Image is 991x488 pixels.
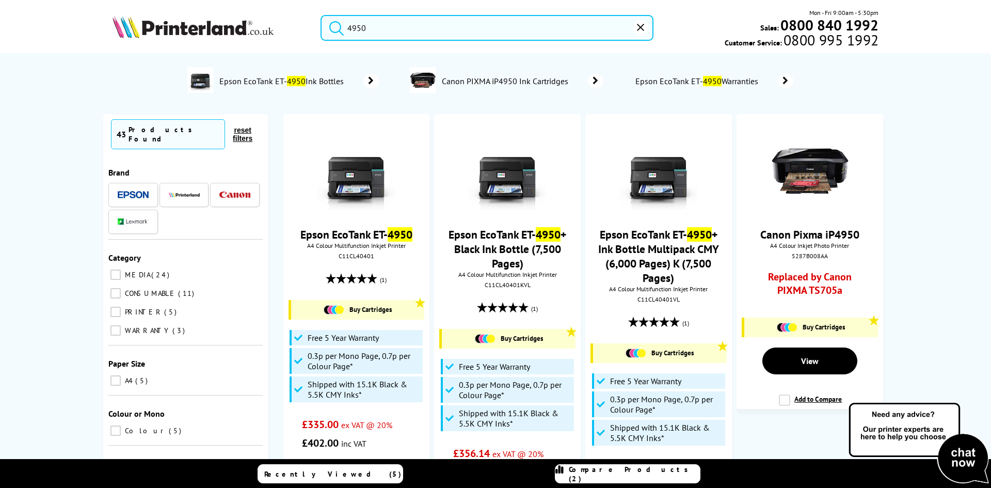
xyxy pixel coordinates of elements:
[610,376,681,386] span: Free 5 Year Warranty
[492,449,544,459] span: ex VAT @ 20%
[218,67,379,95] a: Epson EcoTank ET-4950Ink Bottles
[169,426,184,435] span: 5
[388,227,412,242] mark: 4950
[225,125,260,143] button: reset filters
[725,35,878,48] span: Customer Service:
[846,401,991,486] img: Open Live Chat window
[264,469,402,479] span: Recently Viewed (5)
[169,192,200,197] img: Printerland
[178,289,197,298] span: 11
[110,375,121,386] input: A4 5
[129,125,219,144] div: Products Found
[287,76,306,86] mark: 4950
[742,242,877,249] span: A4 Colour Inkjet Photo Printer
[110,270,121,280] input: MEDIA 24
[687,227,712,242] mark: 4950
[113,15,274,38] img: Printerland Logo
[801,356,819,366] span: View
[122,289,177,298] span: CONSUMABLE
[809,8,878,18] span: Mon - Fri 9:00am - 5:30pm
[779,20,878,30] a: 0800 840 1992
[108,459,150,469] span: Technology
[289,242,424,249] span: A4 Colour Multifunction Inkjet Printer
[475,334,495,343] img: Cartridges
[341,420,392,430] span: ex VAT @ 20%
[760,227,859,242] a: Canon Pixma iP4950
[593,295,724,303] div: C11CL40401VL
[410,67,436,93] img: 5287B008AA-conspage.jpg
[555,464,700,483] a: Compare Products (2)
[187,67,213,93] img: epson-et-4950-deptimage.jpg
[531,299,538,319] span: (1)
[610,394,723,415] span: 0.3p per Mono Page, 0.7p per Colour Page*
[108,253,141,263] span: Category
[626,349,646,358] img: Cartridges
[349,305,392,314] span: Buy Cartridges
[110,325,121,336] input: WARRANTY 3
[118,191,149,199] img: Epson
[324,305,344,314] img: Cartridges
[453,447,490,460] span: £356.14
[296,305,419,314] a: Buy Cartridges
[321,15,653,41] input: Sear
[122,307,163,317] span: PRINTER
[762,348,857,374] a: View
[117,129,126,139] span: 43
[744,252,875,260] div: 5287B008AA
[219,192,250,198] img: Canon
[151,270,172,279] span: 24
[469,132,546,210] img: epson-et-4950-front-small.jpg
[122,326,171,335] span: WARRANTY
[749,323,872,332] a: Buy Cartridges
[651,349,694,357] span: Buy Cartridges
[110,426,121,436] input: Colour 5
[760,23,779,33] span: Sales:
[777,323,797,332] img: Cartridges
[218,76,348,86] span: Epson EcoTank ET- Ink Bottles
[110,307,121,317] input: PRINTER 5
[441,76,572,86] span: Canon PIXMA iP4950 Ink Cartridges
[108,167,130,178] span: Brand
[122,426,168,435] span: Colour
[771,132,849,210] img: canip4950front-thumb.jpg
[536,227,561,242] mark: 4950
[258,464,403,483] a: Recently Viewed (5)
[598,227,719,285] a: Epson EcoTank ET-4950+ Ink Bottle Multipack CMY (6,000 Pages) K (7,500 Pages)
[598,349,721,358] a: Buy Cartridges
[308,351,420,371] span: 0.3p per Mono Page, 0.7p per Colour Page*
[108,358,145,369] span: Paper Size
[172,326,187,335] span: 3
[755,270,864,302] a: Replaced by Canon PIXMA TS705a
[442,281,572,289] div: C11CL40401KVL
[380,270,387,290] span: (1)
[317,132,395,210] img: epson-et-4950-front-small.jpg
[501,334,543,343] span: Buy Cartridges
[308,333,379,343] span: Free 5 Year Warranty
[135,376,150,385] span: 5
[459,380,571,400] span: 0.3p per Mono Page, 0.7p per Colour Page*
[449,227,566,271] a: Epson EcoTank ET-4950+ Black Ink Bottle (7,500 Pages)
[569,465,700,483] span: Compare Products (2)
[122,376,134,385] span: A4
[459,361,530,372] span: Free 5 Year Warranty
[122,270,150,279] span: MEDIA
[439,271,575,278] span: A4 Colour Multifunction Inkjet Printer
[634,74,793,88] a: Epson EcoTank ET-4950Warranties
[308,379,420,400] span: Shipped with 15.1K Black & 5.5K CMY Inks*
[108,408,165,419] span: Colour or Mono
[447,334,570,343] a: Buy Cartridges
[590,285,726,293] span: A4 Colour Multifunction Inkjet Printer
[634,76,762,86] span: Epson EcoTank ET- Warranties
[782,35,878,45] span: 0800 995 1992
[113,15,308,40] a: Printerland Logo
[682,313,689,333] span: (1)
[302,418,339,431] span: £335.00
[610,422,723,443] span: Shipped with 15.1K Black & 5.5K CMY Inks*
[780,15,878,35] b: 0800 840 1992
[620,132,697,210] img: epson-et-4950-front-small.jpg
[302,436,339,450] span: £402.00
[164,307,179,317] span: 5
[110,288,121,298] input: CONSUMABLE 11
[341,438,366,449] span: inc VAT
[779,395,842,414] label: Add to Compare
